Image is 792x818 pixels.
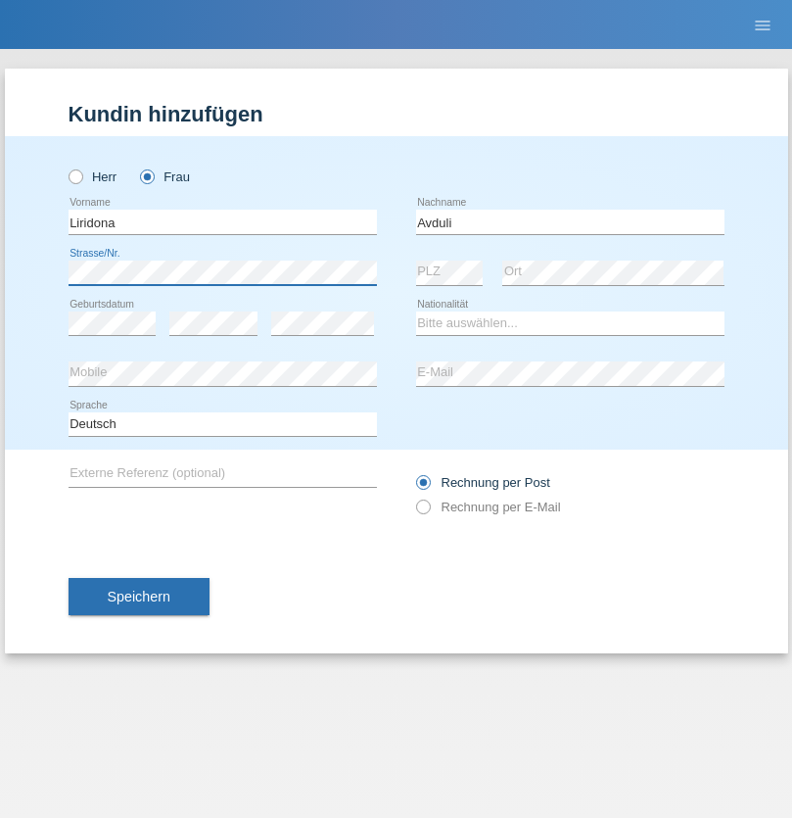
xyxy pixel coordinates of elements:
[140,169,153,182] input: Frau
[140,169,190,184] label: Frau
[753,16,772,35] i: menu
[69,578,210,615] button: Speichern
[743,19,782,30] a: menu
[416,475,550,490] label: Rechnung per Post
[69,169,117,184] label: Herr
[416,500,561,514] label: Rechnung per E-Mail
[108,589,170,604] span: Speichern
[69,169,81,182] input: Herr
[416,475,429,500] input: Rechnung per Post
[69,102,724,126] h1: Kundin hinzufügen
[416,500,429,524] input: Rechnung per E-Mail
